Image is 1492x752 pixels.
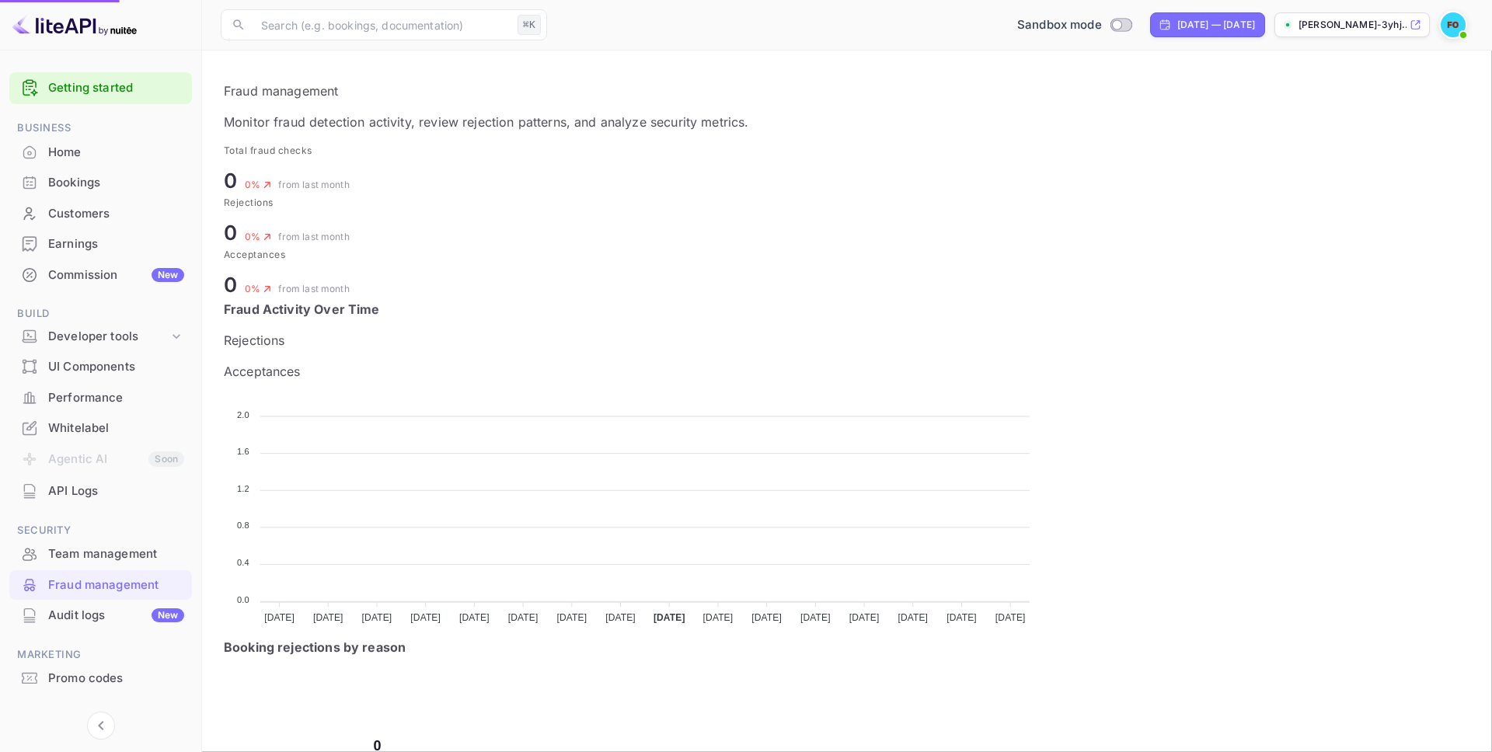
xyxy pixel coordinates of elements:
p: 0 % [245,230,260,244]
h3: Fraud Activity Over Time [224,300,1470,319]
tspan: [DATE] [800,612,831,623]
span: from last month [278,231,349,242]
tspan: [DATE] [654,612,685,623]
tspan: [DATE] [556,612,587,623]
tspan: [DATE] [362,612,392,623]
tspan: 1.2 [237,484,249,493]
a: Earnings [9,229,192,258]
div: UI Components [48,358,184,376]
p: Monitor fraud detection activity, review rejection patterns, and analyze security metrics. [224,113,1470,131]
div: Home [9,138,192,168]
p: 0 % [245,178,260,192]
div: Promo codes [9,663,192,694]
p: 0 % [245,282,260,296]
tspan: [DATE] [264,612,295,623]
a: Team management [9,539,192,568]
div: Home [48,144,184,162]
div: API Logs [48,482,184,500]
tspan: [DATE] [946,612,977,623]
tspan: 0.0 [237,595,249,604]
a: Getting started [48,79,184,97]
a: Bookings [9,168,192,197]
tspan: 2.0 [237,410,249,420]
span: from last month [278,283,349,294]
a: CommissionNew [9,260,192,289]
div: Bookings [9,168,192,198]
div: UI Components [9,352,192,382]
span: Security [9,522,192,539]
div: New [152,608,184,622]
div: New [152,268,184,282]
a: Fraud management [9,570,192,599]
tspan: [DATE] [995,612,1026,623]
p: Rejections [224,331,1470,350]
a: Promo codes [9,663,192,692]
a: API Logs [9,476,192,505]
div: Developer tools [48,328,169,346]
div: Team management [48,545,184,563]
div: Customers [9,199,192,229]
h3: Booking rejections by reason [224,638,1470,656]
div: Fraud management [9,570,192,601]
tspan: 1.6 [237,447,249,456]
div: Audit logs [48,607,184,625]
div: Audit logsNew [9,601,192,631]
div: Customers [48,205,184,223]
tspan: [DATE] [459,612,490,623]
span: Build [9,305,192,322]
div: Whitelabel [48,420,184,437]
div: Bookings [48,174,184,192]
div: Getting started [9,72,192,104]
tspan: 0.4 [237,558,249,567]
tspan: [DATE] [508,612,539,623]
span: Business [9,120,192,137]
tspan: [DATE] [410,612,441,623]
div: CommissionNew [9,260,192,291]
tspan: [DATE] [313,612,343,623]
div: Total fraud checks [224,144,1470,158]
div: Acceptances [224,248,1470,262]
p: Acceptances [224,362,1470,381]
a: Performance [9,383,192,412]
button: Collapse navigation [87,712,115,740]
img: Fernando Olivares [1441,12,1466,37]
div: Earnings [9,229,192,259]
a: Home [9,138,192,166]
div: Earnings [48,235,184,253]
a: Whitelabel [9,413,192,442]
span: 0 [224,273,237,297]
div: ⌘K [518,15,541,35]
span: 0 [224,221,237,245]
span: from last month [278,179,349,190]
img: LiteAPI logo [12,12,137,37]
div: Team management [9,539,192,569]
div: Fraud management [48,576,184,594]
div: [DATE] — [DATE] [1177,18,1255,32]
tspan: [DATE] [605,612,636,623]
tspan: [DATE] [703,612,734,623]
div: Commission [48,266,184,284]
a: Audit logsNew [9,601,192,629]
p: Fraud management [224,82,1470,100]
div: Performance [48,389,184,407]
span: 0 [224,169,237,193]
input: Search (e.g. bookings, documentation) [252,9,511,40]
span: Marketing [9,646,192,663]
a: Customers [9,199,192,228]
div: API Logs [9,476,192,507]
tspan: 0.8 [237,520,249,530]
tspan: [DATE] [898,612,928,623]
div: Switch to Production mode [1011,16,1138,34]
div: Promo codes [48,670,184,688]
p: [PERSON_NAME]-3yhj... [1299,18,1407,32]
span: Sandbox mode [1017,16,1102,34]
div: Performance [9,383,192,413]
div: Developer tools [9,323,192,350]
a: UI Components [9,352,192,381]
tspan: [DATE] [849,612,880,623]
tspan: [DATE] [751,612,782,623]
div: Rejections [224,196,1470,210]
div: Whitelabel [9,413,192,444]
